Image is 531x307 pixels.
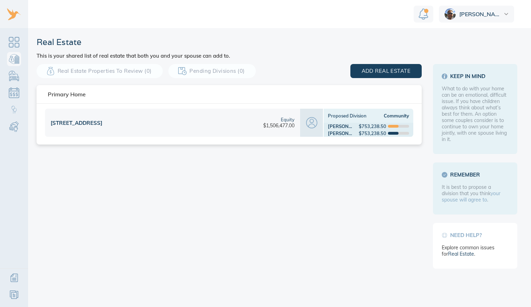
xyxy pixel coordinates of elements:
div: $753,238.50 [359,130,386,136]
div: [PERSON_NAME] [328,130,352,136]
span: Need help? [442,232,509,239]
img: ee2a253455b5a1643214f6bbf30279a1 [445,8,456,20]
a: Child Custody & Parenting [7,103,21,117]
div: Proposed Division [328,113,369,119]
a: Dashboard [7,35,21,49]
a: Real Estate [448,251,474,257]
div: [STREET_ADDRESS] [51,120,102,126]
div: Community [369,113,409,119]
button: add real estate [350,64,422,78]
span: add real estate [362,66,410,76]
h3: This is your shared list of real estate that both you and your spouse can add to. [37,53,230,58]
div: [PERSON_NAME] [328,123,352,129]
a: Resources [7,288,21,302]
h1: Real Estate [37,37,230,47]
img: dropdown.svg [504,13,509,15]
a: Bank Accounts & Investments [7,52,21,66]
a: Personal Possessions [7,69,21,83]
div: Primary Home [48,91,86,98]
img: Notification [419,8,428,20]
div: Equity [281,117,294,122]
a: your spouse will agree to [442,190,500,203]
a: Debts & Obligations [7,86,21,100]
span: [PERSON_NAME] [459,11,502,17]
a: Child & Spousal Support [7,120,21,134]
div: What to do with your home can be an emotional, difficult issue. If you have children always think... [442,85,509,142]
a: Additional Information [7,271,21,285]
span: Remember [442,171,509,178]
div: Explore common issues for . [442,244,509,257]
span: Keep in mind [442,73,509,80]
div: It is best to propose a division that you think . [442,184,509,203]
div: $753,238.50 [359,123,386,129]
div: $1,506,477.00 [263,122,294,129]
